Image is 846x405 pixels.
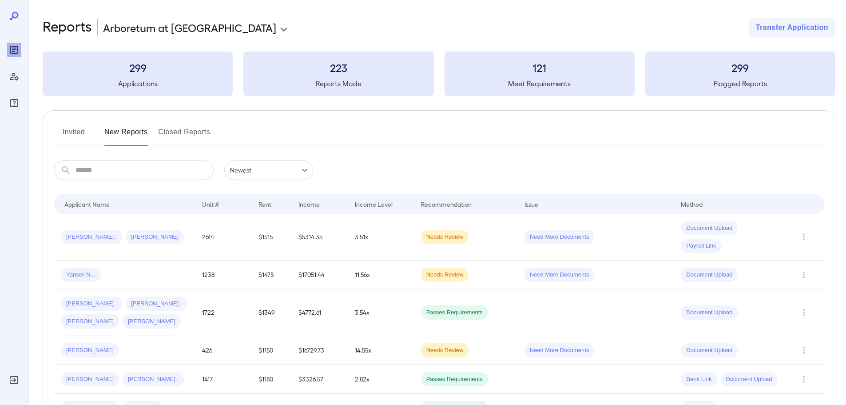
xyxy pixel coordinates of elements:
[348,214,414,261] td: 3.51x
[61,375,119,384] span: [PERSON_NAME]
[224,160,313,180] div: Newest
[126,233,184,241] span: [PERSON_NAME]
[123,375,184,384] span: [PERSON_NAME]..
[291,261,348,289] td: $17051.44
[524,346,595,355] span: Need More Documents
[61,317,119,326] span: [PERSON_NAME]
[126,300,187,308] span: [PERSON_NAME]..
[421,375,488,384] span: Passes Requirements
[251,336,291,365] td: $1150
[681,242,721,250] span: Payroll Link
[348,365,414,394] td: 2.82x
[445,60,635,75] h3: 121
[43,60,233,75] h3: 299
[291,214,348,261] td: $5314.35
[421,233,469,241] span: Needs Review
[291,365,348,394] td: $3326.57
[7,373,21,387] div: Log Out
[195,336,251,365] td: 426
[421,271,469,279] span: Needs Review
[123,317,181,326] span: [PERSON_NAME]
[251,214,291,261] td: $1515
[61,271,101,279] span: Yansell N...
[61,346,119,355] span: [PERSON_NAME]
[43,78,233,89] h5: Applications
[195,365,251,394] td: 1417
[681,271,738,279] span: Document Upload
[103,20,276,35] p: Arboretum at [GEOGRAPHIC_DATA]
[251,365,291,394] td: $1180
[251,261,291,289] td: $1475
[64,199,110,209] div: Applicant Name
[797,372,811,386] button: Row Actions
[61,233,122,241] span: [PERSON_NAME]..
[645,78,835,89] h5: Flagged Reports
[681,346,738,355] span: Document Upload
[298,199,320,209] div: Income
[7,69,21,84] div: Manage Users
[681,199,703,209] div: Method
[749,18,835,37] button: Transfer Application
[43,52,835,96] summary: 299Applications223Reports Made121Meet Requirements299Flagged Reports
[258,199,273,209] div: Rent
[524,199,539,209] div: Issue
[291,289,348,336] td: $4772.61
[681,309,738,317] span: Document Upload
[61,300,122,308] span: [PERSON_NAME]..
[681,224,738,233] span: Document Upload
[797,230,811,244] button: Row Actions
[445,78,635,89] h5: Meet Requirements
[797,343,811,357] button: Row Actions
[159,125,211,146] button: Closed Reports
[202,199,219,209] div: Unit #
[195,261,251,289] td: 1238
[681,375,717,384] span: Bank Link
[243,78,433,89] h5: Reports Made
[104,125,148,146] button: New Reports
[355,199,393,209] div: Income Level
[7,96,21,110] div: FAQ
[251,289,291,336] td: $1349
[348,289,414,336] td: 3.54x
[797,305,811,320] button: Row Actions
[195,214,251,261] td: 2614
[524,271,595,279] span: Need More Documents
[524,233,595,241] span: Need More Documents
[7,43,21,57] div: Reports
[645,60,835,75] h3: 299
[421,309,488,317] span: Passes Requirements
[54,125,94,146] button: Invited
[421,199,472,209] div: Recommendation
[721,375,778,384] span: Document Upload
[421,346,469,355] span: Needs Review
[348,336,414,365] td: 14.55x
[797,268,811,282] button: Row Actions
[291,336,348,365] td: $16729.73
[243,60,433,75] h3: 223
[43,18,92,37] h2: Reports
[348,261,414,289] td: 11.56x
[195,289,251,336] td: 1722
